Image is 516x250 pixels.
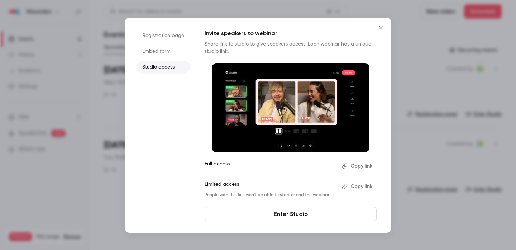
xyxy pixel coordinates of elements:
p: Invite speakers to webinar [205,29,377,38]
img: Invite speakers to webinar [212,63,369,152]
li: Embed form [137,45,190,58]
p: Share link to studio to give speakers access. Each webinar has a unique studio link. [205,41,377,55]
li: Studio access [137,61,190,74]
p: Full access [205,160,336,172]
button: Copy link [339,160,377,172]
li: Registration page [137,29,190,42]
p: Limited access [205,181,336,192]
button: Close [374,20,388,35]
p: People with this link won't be able to start or end the webinar [205,192,336,198]
button: Copy link [339,181,377,192]
a: Enter Studio [205,207,377,221]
